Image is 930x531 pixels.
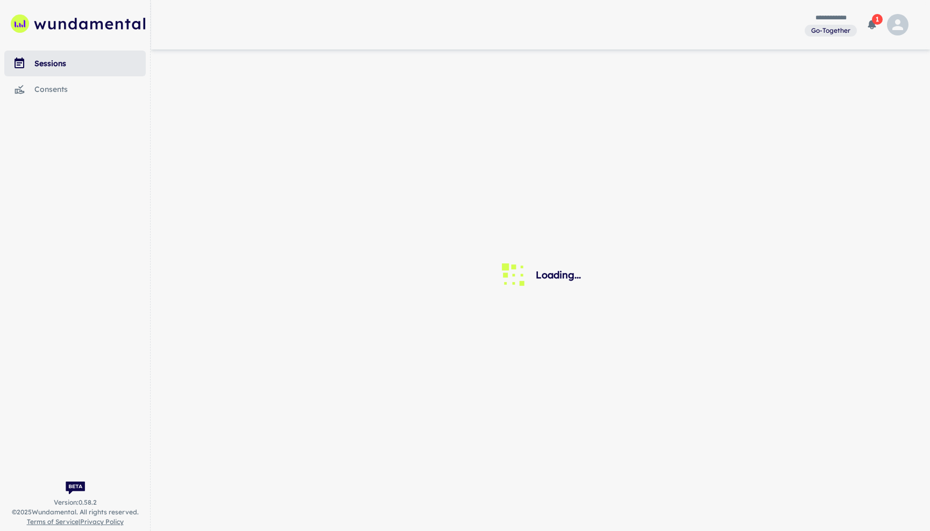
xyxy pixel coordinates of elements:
span: Go-Together [807,26,855,35]
a: Terms of Service [27,518,79,526]
span: You are a member of this workspace. Contact your workspace owner for assistance. [805,24,857,37]
span: | [27,517,124,527]
div: sessions [34,58,146,69]
span: Version: 0.58.2 [54,498,97,507]
div: consents [34,83,146,95]
span: 1 [872,14,883,25]
button: 1 [861,14,883,35]
a: sessions [4,51,146,76]
span: © 2025 Wundamental. All rights reserved. [12,507,139,517]
a: consents [4,76,146,102]
h6: Loading... [536,268,581,283]
a: Privacy Policy [80,518,124,526]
